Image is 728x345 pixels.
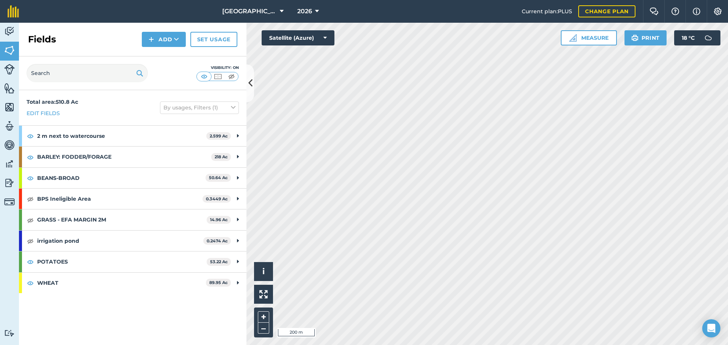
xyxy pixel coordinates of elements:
span: 2026 [297,7,312,16]
img: A cog icon [713,8,722,15]
strong: Total area : 510.8 Ac [27,98,78,105]
strong: POTATOES [37,251,207,272]
img: svg+xml;base64,PHN2ZyB4bWxucz0iaHR0cDovL3d3dy53My5vcmcvMjAwMC9zdmciIHdpZHRoPSIxOSIgaGVpZ2h0PSIyNC... [136,69,143,78]
strong: 218 Ac [215,154,228,159]
strong: 89.95 Ac [209,280,228,285]
img: svg+xml;base64,PHN2ZyB4bWxucz0iaHR0cDovL3d3dy53My5vcmcvMjAwMC9zdmciIHdpZHRoPSI1NiIgaGVpZ2h0PSI2MC... [4,83,15,94]
input: Search [27,64,148,82]
div: BEANS-BROAD50.64 Ac [19,168,246,188]
div: 2 m next to watercourse2.599 Ac [19,126,246,146]
button: – [258,323,269,334]
img: svg+xml;base64,PD94bWwgdmVyc2lvbj0iMS4wIiBlbmNvZGluZz0idXRmLTgiPz4KPCEtLSBHZW5lcmF0b3I6IEFkb2JlIE... [4,139,15,151]
strong: 50.64 Ac [209,175,228,180]
span: Current plan : PLUS [522,7,572,16]
img: svg+xml;base64,PHN2ZyB4bWxucz0iaHR0cDovL3d3dy53My5vcmcvMjAwMC9zdmciIHdpZHRoPSIxOCIgaGVpZ2h0PSIyNC... [27,194,34,203]
button: Add [142,32,186,47]
div: Open Intercom Messenger [702,319,720,337]
img: svg+xml;base64,PHN2ZyB4bWxucz0iaHR0cDovL3d3dy53My5vcmcvMjAwMC9zdmciIHdpZHRoPSI1MCIgaGVpZ2h0PSI0MC... [213,73,223,80]
div: BARLEY: FODDER/FORAGE218 Ac [19,147,246,167]
span: 18 ° C [682,30,695,45]
div: Visibility: On [196,65,239,71]
strong: BARLEY: FODDER/FORAGE [37,147,211,167]
img: svg+xml;base64,PHN2ZyB4bWxucz0iaHR0cDovL3d3dy53My5vcmcvMjAwMC9zdmciIHdpZHRoPSI1NiIgaGVpZ2h0PSI2MC... [4,101,15,113]
button: Satellite (Azure) [262,30,334,45]
img: svg+xml;base64,PHN2ZyB4bWxucz0iaHR0cDovL3d3dy53My5vcmcvMjAwMC9zdmciIHdpZHRoPSIxOCIgaGVpZ2h0PSIyNC... [27,173,34,183]
button: By usages, Filters (1) [160,101,239,114]
div: GRASS - EFA MARGIN 2M14.96 Ac [19,209,246,230]
img: svg+xml;base64,PHN2ZyB4bWxucz0iaHR0cDovL3d3dy53My5vcmcvMjAwMC9zdmciIHdpZHRoPSIxOCIgaGVpZ2h0PSIyNC... [27,153,34,162]
img: A question mark icon [671,8,680,15]
strong: BPS Ineligible Area [37,189,202,209]
button: i [254,262,273,281]
img: svg+xml;base64,PHN2ZyB4bWxucz0iaHR0cDovL3d3dy53My5vcmcvMjAwMC9zdmciIHdpZHRoPSIxOCIgaGVpZ2h0PSIyNC... [27,257,34,266]
button: Measure [561,30,617,45]
img: svg+xml;base64,PHN2ZyB4bWxucz0iaHR0cDovL3d3dy53My5vcmcvMjAwMC9zdmciIHdpZHRoPSIxOSIgaGVpZ2h0PSIyNC... [631,33,639,42]
img: svg+xml;base64,PD94bWwgdmVyc2lvbj0iMS4wIiBlbmNvZGluZz0idXRmLTgiPz4KPCEtLSBHZW5lcmF0b3I6IEFkb2JlIE... [4,197,15,207]
div: irrigation pond0.2474 Ac [19,231,246,251]
button: + [258,311,269,323]
img: Two speech bubbles overlapping with the left bubble in the forefront [650,8,659,15]
h2: Fields [28,33,56,45]
a: Edit fields [27,109,60,117]
strong: 2 m next to watercourse [37,126,206,146]
img: svg+xml;base64,PHN2ZyB4bWxucz0iaHR0cDovL3d3dy53My5vcmcvMjAwMC9zdmciIHdpZHRoPSIxNCIgaGVpZ2h0PSIyNC... [149,35,154,44]
button: 18 °C [674,30,720,45]
div: POTATOES53.22 Ac [19,251,246,272]
a: Set usage [190,32,237,47]
img: svg+xml;base64,PHN2ZyB4bWxucz0iaHR0cDovL3d3dy53My5vcmcvMjAwMC9zdmciIHdpZHRoPSIxOCIgaGVpZ2h0PSIyNC... [27,131,34,140]
img: svg+xml;base64,PD94bWwgdmVyc2lvbj0iMS4wIiBlbmNvZGluZz0idXRmLTgiPz4KPCEtLSBHZW5lcmF0b3I6IEFkb2JlIE... [4,26,15,37]
img: svg+xml;base64,PHN2ZyB4bWxucz0iaHR0cDovL3d3dy53My5vcmcvMjAwMC9zdmciIHdpZHRoPSIxNyIgaGVpZ2h0PSIxNy... [693,7,700,16]
img: svg+xml;base64,PD94bWwgdmVyc2lvbj0iMS4wIiBlbmNvZGluZz0idXRmLTgiPz4KPCEtLSBHZW5lcmF0b3I6IEFkb2JlIE... [4,64,15,75]
strong: BEANS-BROAD [37,168,206,188]
strong: WHEAT [37,273,206,293]
strong: 14.96 Ac [210,217,228,222]
img: svg+xml;base64,PHN2ZyB4bWxucz0iaHR0cDovL3d3dy53My5vcmcvMjAwMC9zdmciIHdpZHRoPSIxOCIgaGVpZ2h0PSIyNC... [27,278,34,287]
img: svg+xml;base64,PD94bWwgdmVyc2lvbj0iMS4wIiBlbmNvZGluZz0idXRmLTgiPz4KPCEtLSBHZW5lcmF0b3I6IEFkb2JlIE... [4,329,15,337]
img: svg+xml;base64,PHN2ZyB4bWxucz0iaHR0cDovL3d3dy53My5vcmcvMjAwMC9zdmciIHdpZHRoPSIxOCIgaGVpZ2h0PSIyNC... [27,215,34,225]
img: fieldmargin Logo [8,5,19,17]
button: Print [624,30,667,45]
strong: 0.2474 Ac [207,238,228,244]
img: svg+xml;base64,PHN2ZyB4bWxucz0iaHR0cDovL3d3dy53My5vcmcvMjAwMC9zdmciIHdpZHRoPSI1MCIgaGVpZ2h0PSI0MC... [199,73,209,80]
span: i [262,267,265,276]
img: svg+xml;base64,PD94bWwgdmVyc2lvbj0iMS4wIiBlbmNvZGluZz0idXRmLTgiPz4KPCEtLSBHZW5lcmF0b3I6IEFkb2JlIE... [4,177,15,189]
img: svg+xml;base64,PD94bWwgdmVyc2lvbj0iMS4wIiBlbmNvZGluZz0idXRmLTgiPz4KPCEtLSBHZW5lcmF0b3I6IEFkb2JlIE... [4,120,15,132]
div: BPS Ineligible Area0.3449 Ac [19,189,246,209]
strong: GRASS - EFA MARGIN 2M [37,209,207,230]
span: [GEOGRAPHIC_DATA] [222,7,277,16]
a: Change plan [578,5,635,17]
img: Four arrows, one pointing top left, one top right, one bottom right and the last bottom left [259,290,268,298]
strong: irrigation pond [37,231,203,251]
img: svg+xml;base64,PD94bWwgdmVyc2lvbj0iMS4wIiBlbmNvZGluZz0idXRmLTgiPz4KPCEtLSBHZW5lcmF0b3I6IEFkb2JlIE... [4,158,15,170]
img: svg+xml;base64,PD94bWwgdmVyc2lvbj0iMS4wIiBlbmNvZGluZz0idXRmLTgiPz4KPCEtLSBHZW5lcmF0b3I6IEFkb2JlIE... [701,30,716,45]
img: Ruler icon [569,34,577,42]
img: svg+xml;base64,PHN2ZyB4bWxucz0iaHR0cDovL3d3dy53My5vcmcvMjAwMC9zdmciIHdpZHRoPSI1NiIgaGVpZ2h0PSI2MC... [4,45,15,56]
strong: 53.22 Ac [210,259,228,264]
strong: 2.599 Ac [210,133,228,139]
strong: 0.3449 Ac [206,196,228,201]
div: WHEAT89.95 Ac [19,273,246,293]
img: svg+xml;base64,PHN2ZyB4bWxucz0iaHR0cDovL3d3dy53My5vcmcvMjAwMC9zdmciIHdpZHRoPSIxOCIgaGVpZ2h0PSIyNC... [27,236,34,245]
img: svg+xml;base64,PHN2ZyB4bWxucz0iaHR0cDovL3d3dy53My5vcmcvMjAwMC9zdmciIHdpZHRoPSI1MCIgaGVpZ2h0PSI0MC... [227,73,236,80]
